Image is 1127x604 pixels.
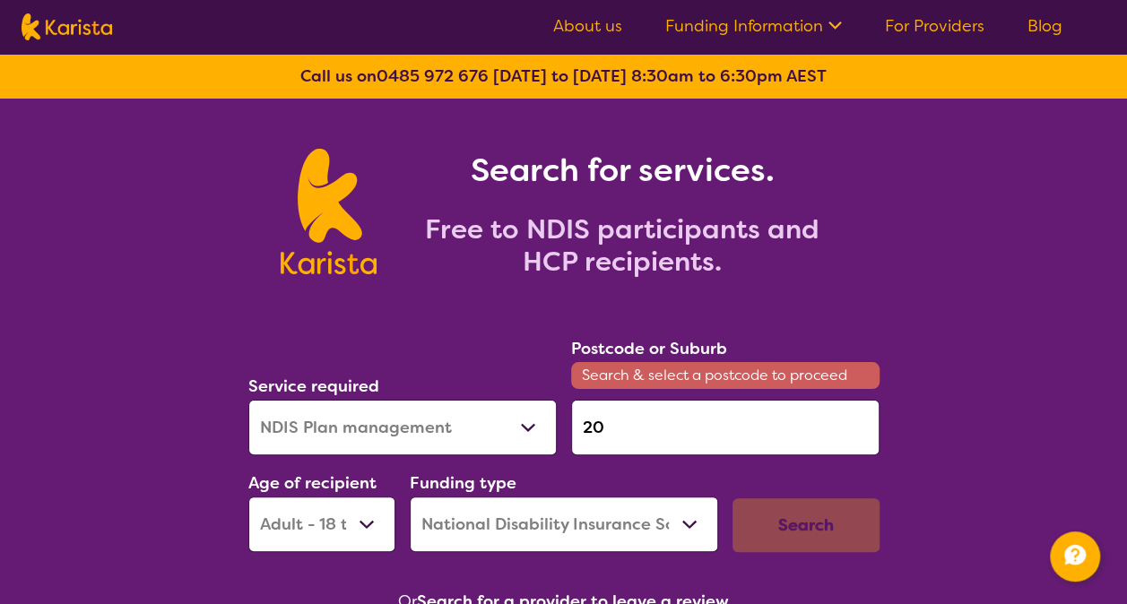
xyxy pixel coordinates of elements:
[571,400,880,455] input: Type
[300,65,827,87] b: Call us on [DATE] to [DATE] 8:30am to 6:30pm AEST
[398,149,846,192] h1: Search for services.
[885,15,984,37] a: For Providers
[248,472,377,494] label: Age of recipient
[571,362,880,389] span: Search & select a postcode to proceed
[398,213,846,278] h2: Free to NDIS participants and HCP recipients.
[377,65,489,87] a: 0485 972 676
[281,149,377,274] img: Karista logo
[1050,531,1100,582] button: Channel Menu
[410,472,516,494] label: Funding type
[22,13,112,40] img: Karista logo
[248,375,379,397] label: Service required
[571,338,727,359] label: Postcode or Suburb
[1027,15,1062,37] a: Blog
[553,15,622,37] a: About us
[665,15,842,37] a: Funding Information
